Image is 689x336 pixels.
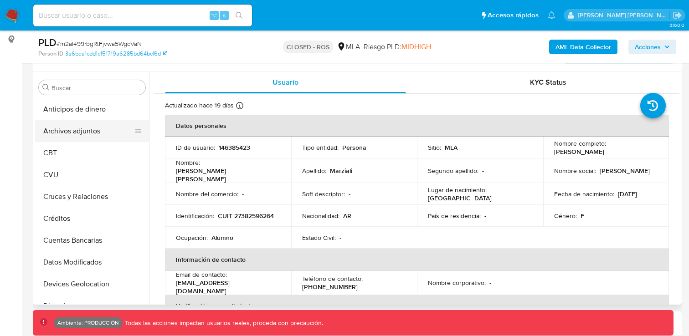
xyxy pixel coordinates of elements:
[176,167,277,183] p: [PERSON_NAME] [PERSON_NAME]
[554,212,577,220] p: Género :
[35,98,149,120] button: Anticipos de dinero
[554,190,614,198] p: Fecha de nacimiento :
[176,158,200,167] p: Nombre :
[273,77,298,87] span: Usuario
[219,143,250,152] p: 146385423
[165,295,669,317] th: Verificación y cumplimiento
[35,208,149,229] button: Créditos
[223,11,226,20] span: s
[176,279,277,295] p: [EMAIL_ADDRESS][DOMAIN_NAME]
[176,190,238,198] p: Nombre del comercio :
[283,41,333,53] p: CLOSED - ROS
[488,10,539,20] span: Accesos rápidos
[38,50,63,58] b: Person ID
[302,234,336,242] p: Estado Civil :
[42,84,50,91] button: Buscar
[302,190,345,198] p: Soft descriptor :
[628,40,676,54] button: Acciones
[176,270,227,279] p: Email de contacto :
[230,9,248,22] button: search-icon
[342,143,366,152] p: Persona
[578,11,670,20] p: elkin.mantilla@mercadolibre.com.co
[673,10,682,20] a: Salir
[165,249,669,270] th: Información de contacto
[165,101,234,110] p: Actualizado hace 19 días
[35,251,149,273] button: Datos Modificados
[401,41,431,52] span: MIDHIGH
[176,212,214,220] p: Identificación :
[343,212,351,220] p: AR
[428,279,486,287] p: Nombre corporativo :
[337,42,360,52] div: MLA
[554,167,596,175] p: Nombre social :
[428,212,481,220] p: País de residencia :
[428,186,487,194] p: Lugar de nacimiento :
[165,115,669,137] th: Datos personales
[35,229,149,251] button: Cuentas Bancarias
[428,194,492,202] p: [GEOGRAPHIC_DATA]
[555,40,611,54] b: AML Data Collector
[35,164,149,186] button: CVU
[35,273,149,295] button: Devices Geolocation
[35,295,149,317] button: Direcciones
[600,167,650,175] p: [PERSON_NAME]
[669,21,684,29] span: 3.160.0
[554,139,606,148] p: Nombre completo :
[349,190,350,198] p: -
[428,143,441,152] p: Sitio :
[548,11,555,19] a: Notificaciones
[549,40,617,54] button: AML Data Collector
[35,186,149,208] button: Cruces y Relaciones
[618,190,637,198] p: [DATE]
[489,279,491,287] p: -
[428,167,478,175] p: Segundo apellido :
[35,142,149,164] button: CBT
[65,50,167,58] a: 3a6bea1cdd1c151719a6285bd64bcf6d
[302,143,339,152] p: Tipo entidad :
[339,234,341,242] p: -
[530,77,566,87] span: KYC Status
[302,212,339,220] p: Nacionalidad :
[57,321,119,325] p: Ambiente: PRODUCCIÓN
[35,120,142,142] button: Archivos adjuntos
[211,11,217,20] span: ⌥
[581,212,584,220] p: F
[302,167,326,175] p: Apellido :
[554,148,604,156] p: [PERSON_NAME]
[482,167,484,175] p: -
[330,167,352,175] p: Marziali
[176,143,215,152] p: ID de usuario :
[123,319,323,327] p: Todas las acciones impactan usuarios reales, proceda con precaución.
[218,212,274,220] p: CUIT 27382596264
[302,275,363,283] p: Teléfono de contacto :
[445,143,458,152] p: MLA
[364,42,431,52] span: Riesgo PLD:
[635,40,661,54] span: Acciones
[302,283,358,291] p: [PHONE_NUMBER]
[33,10,252,21] input: Buscar usuario o caso...
[176,234,208,242] p: Ocupación :
[51,84,142,92] input: Buscar
[484,212,486,220] p: -
[242,190,244,198] p: -
[38,35,57,50] b: PLD
[211,234,233,242] p: Alumno
[57,39,142,48] span: # m2aI499rbgRtFjvwa5WgcVaN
